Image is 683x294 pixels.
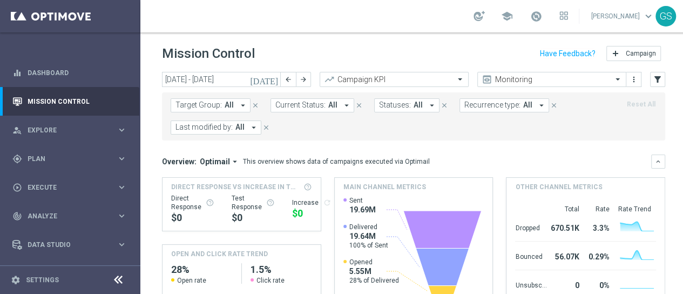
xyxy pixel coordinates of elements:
[523,101,532,110] span: All
[626,50,656,57] span: Campaign
[343,182,426,192] h4: Main channel metrics
[12,154,117,164] div: Plan
[482,74,492,85] i: preview
[235,123,245,132] span: All
[28,213,117,219] span: Analyze
[296,72,311,87] button: arrow_forward
[324,74,335,85] i: trending_up
[328,101,337,110] span: All
[349,231,388,241] span: 19.64M
[200,157,230,166] span: Optimail
[292,198,332,207] div: Increase
[477,72,626,87] ng-select: Monitoring
[655,6,676,26] div: GS
[281,72,296,87] button: arrow_back
[583,218,609,236] div: 3.3%
[28,87,127,116] a: Mission Control
[414,101,423,110] span: All
[171,263,233,276] h2: 28%
[162,46,255,62] h1: Mission Control
[232,211,275,224] div: $0
[549,99,559,111] button: close
[12,126,127,135] button: person_search Explore keyboard_arrow_right
[628,73,639,86] button: more_vert
[171,182,300,192] span: Direct Response VS Increase In Total Mid Shipment Dotcom Transaction Amount
[249,123,259,132] i: arrow_drop_down
[12,155,127,163] div: gps_fixed Plan keyboard_arrow_right
[28,127,117,133] span: Explore
[374,98,439,112] button: Statuses: All arrow_drop_down
[379,101,411,110] span: Statuses:
[251,99,260,111] button: close
[28,156,117,162] span: Plan
[12,183,127,192] button: play_circle_outline Execute keyboard_arrow_right
[551,218,579,236] div: 670.51K
[243,157,430,166] div: This overview shows data of campaigns executed via Optimail
[583,276,609,293] div: 0%
[650,72,665,87] button: filter_alt
[12,69,127,77] button: equalizer Dashboard
[12,58,127,87] div: Dashboard
[197,157,243,166] button: Optimail arrow_drop_down
[349,241,388,250] span: 100% of Sent
[355,102,363,109] i: close
[515,276,546,293] div: Unsubscribed
[464,101,520,110] span: Recurrence type:
[349,276,399,285] span: 28% of Delivered
[12,183,22,192] i: play_circle_outline
[354,99,364,111] button: close
[12,240,127,249] button: Data Studio keyboard_arrow_right
[238,101,248,110] i: arrow_drop_down
[606,46,661,61] button: add Campaign
[12,97,127,106] button: Mission Control
[537,101,546,110] i: arrow_drop_down
[630,75,638,84] i: more_vert
[12,125,22,135] i: person_search
[171,249,268,259] h4: OPEN AND CLICK RATE TREND
[643,10,654,22] span: keyboard_arrow_down
[117,211,127,221] i: keyboard_arrow_right
[611,49,620,58] i: add
[248,72,281,88] button: [DATE]
[653,75,662,84] i: filter_alt
[349,196,376,205] span: Sent
[320,72,469,87] ng-select: Campaign KPI
[177,276,206,285] span: Open rate
[439,99,449,111] button: close
[117,153,127,164] i: keyboard_arrow_right
[12,183,117,192] div: Execute
[12,212,127,220] button: track_changes Analyze keyboard_arrow_right
[262,124,270,131] i: close
[256,276,285,285] span: Click rate
[323,198,332,207] i: refresh
[162,72,281,87] input: Select date range
[175,101,222,110] span: Target Group:
[540,50,596,57] input: Have Feedback?
[175,123,233,132] span: Last modified by:
[515,218,546,236] div: Dropped
[515,247,546,264] div: Bounced
[28,184,117,191] span: Execute
[271,98,354,112] button: Current Status: All arrow_drop_down
[285,76,292,83] i: arrow_back
[171,194,214,211] div: Direct Response
[550,102,558,109] i: close
[26,277,59,283] a: Settings
[551,247,579,264] div: 56.07K
[230,157,240,166] i: arrow_drop_down
[250,75,279,84] i: [DATE]
[28,259,113,288] a: Optibot
[275,101,326,110] span: Current Status:
[171,211,214,224] div: $0
[583,247,609,264] div: 0.29%
[28,58,127,87] a: Dashboard
[28,242,117,248] span: Data Studio
[349,266,399,276] span: 5.55M
[292,207,332,220] div: $0
[171,121,261,135] button: Last modified by: All arrow_drop_down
